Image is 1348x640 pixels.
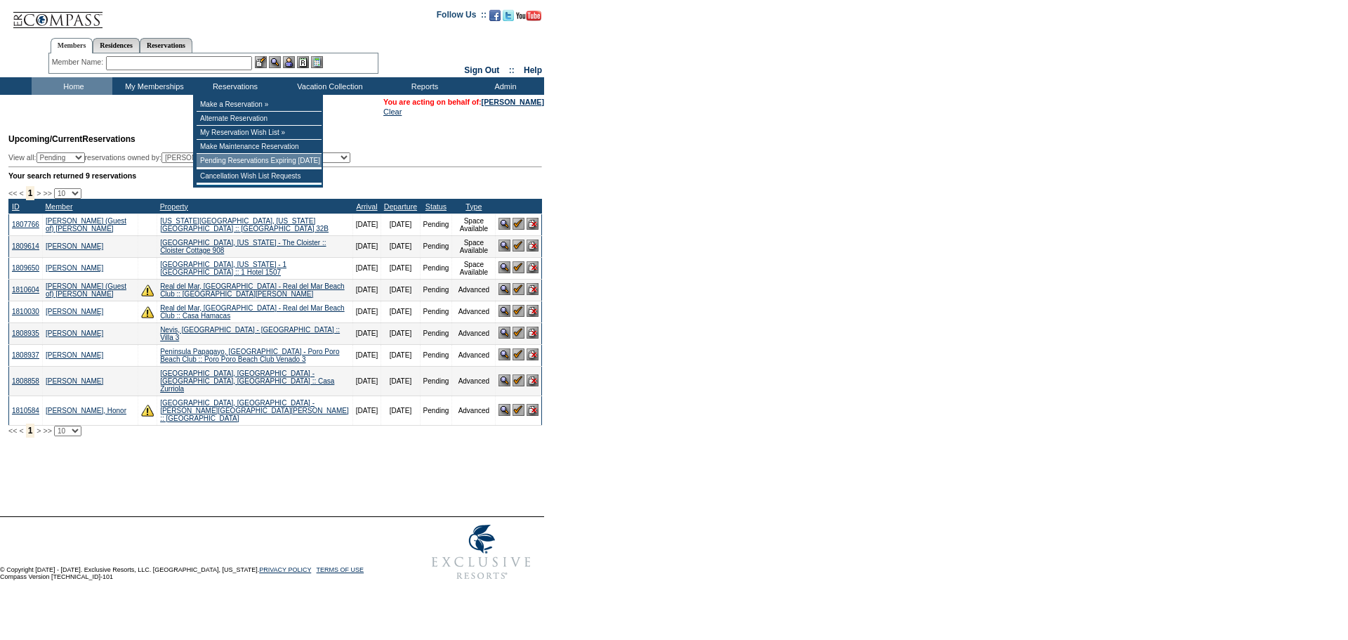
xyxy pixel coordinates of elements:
a: 1809614 [12,242,39,250]
img: Cancel Reservation [527,327,538,339]
td: My Reservation Wish List » [197,126,322,140]
a: 1810584 [12,407,39,414]
td: [DATE] [381,322,420,344]
td: Space Available [452,235,496,257]
span: << [8,189,17,197]
td: Space Available [452,257,496,279]
img: Cancel Reservation [527,218,538,230]
img: Confirm Reservation [513,404,524,416]
a: PRIVACY POLICY [259,566,311,573]
td: [DATE] [381,344,420,366]
img: b_calculator.gif [311,56,323,68]
img: Impersonate [283,56,295,68]
td: Space Available [452,214,496,235]
a: Become our fan on Facebook [489,14,501,22]
img: View Reservation [498,374,510,386]
span: You are acting on behalf of: [383,98,544,106]
a: 1807766 [12,221,39,228]
img: View Reservation [498,283,510,295]
a: [PERSON_NAME] (Guest of) [PERSON_NAME] [46,217,126,233]
a: 1808937 [12,351,39,359]
img: Cancel Reservation [527,305,538,317]
a: [PERSON_NAME] [482,98,544,106]
td: [DATE] [381,235,420,257]
a: [PERSON_NAME] [46,264,103,272]
a: Property [160,202,188,211]
img: View Reservation [498,305,510,317]
a: ID [12,202,20,211]
a: TERMS OF USE [317,566,364,573]
a: [PERSON_NAME], Honor [46,407,126,414]
a: Arrival [356,202,377,211]
img: Confirm Reservation [513,348,524,360]
img: Confirm Reservation [513,240,524,252]
a: 1808935 [12,329,39,337]
img: Cancel Reservation [527,283,538,295]
td: Make Maintenance Reservation [197,140,322,154]
img: Confirm Reservation [513,218,524,230]
img: Cancel Reservation [527,374,538,386]
img: Confirm Reservation [513,327,524,339]
td: Home [32,77,112,95]
a: 1809650 [12,264,39,272]
img: Become our fan on Facebook [489,10,501,21]
td: [DATE] [352,301,381,322]
img: Cancel Reservation [527,348,538,360]
td: Advanced [452,322,496,344]
a: Reservations [140,38,192,53]
td: Pending [420,366,452,396]
a: Real del Mar, [GEOGRAPHIC_DATA] - Real del Mar Beach Club :: [GEOGRAPHIC_DATA][PERSON_NAME] [160,282,345,298]
td: [DATE] [352,214,381,235]
a: Type [465,202,482,211]
td: [DATE] [352,396,381,425]
img: Confirm Reservation [513,261,524,273]
span: >> [43,426,51,435]
img: View Reservation [498,218,510,230]
td: [DATE] [381,396,420,425]
span: Reservations [8,134,136,144]
span: < [19,189,23,197]
a: [US_STATE][GEOGRAPHIC_DATA], [US_STATE][GEOGRAPHIC_DATA] :: [GEOGRAPHIC_DATA] 32B [160,217,329,233]
a: Status [425,202,447,211]
a: Subscribe to our YouTube Channel [516,14,541,22]
td: Follow Us :: [437,8,487,25]
td: Pending [420,344,452,366]
a: Members [51,38,93,53]
td: Pending [420,301,452,322]
a: Help [524,65,542,75]
div: Member Name: [52,56,106,68]
td: [DATE] [352,344,381,366]
img: Cancel Reservation [527,404,538,416]
span: << [8,426,17,435]
td: [DATE] [381,366,420,396]
a: Nevis, [GEOGRAPHIC_DATA] - [GEOGRAPHIC_DATA] :: Villa 3 [160,326,340,341]
td: Pending [420,279,452,301]
img: View Reservation [498,261,510,273]
a: Real del Mar, [GEOGRAPHIC_DATA] - Real del Mar Beach Club :: Casa Hamacas [160,304,345,320]
a: Member [45,202,72,211]
a: [PERSON_NAME] [46,308,103,315]
img: Cancel Reservation [527,261,538,273]
a: [PERSON_NAME] [46,242,103,250]
td: Pending [420,396,452,425]
a: 1808858 [12,377,39,385]
td: [DATE] [352,279,381,301]
td: Advanced [452,344,496,366]
span: :: [509,65,515,75]
img: Subscribe to our YouTube Channel [516,11,541,21]
a: [PERSON_NAME] [46,377,103,385]
td: Admin [463,77,544,95]
td: Pending [420,322,452,344]
a: 1810604 [12,286,39,294]
span: < [19,426,23,435]
span: > [37,426,41,435]
a: [PERSON_NAME] [46,351,103,359]
a: Departure [384,202,417,211]
a: [GEOGRAPHIC_DATA], [GEOGRAPHIC_DATA] - [PERSON_NAME][GEOGRAPHIC_DATA][PERSON_NAME] :: [GEOGRAPHIC... [160,399,349,422]
img: View Reservation [498,348,510,360]
a: [PERSON_NAME] [46,329,103,337]
a: [GEOGRAPHIC_DATA], [GEOGRAPHIC_DATA] - [GEOGRAPHIC_DATA], [GEOGRAPHIC_DATA] :: Casa Zurriola [160,370,334,393]
td: [DATE] [381,214,420,235]
td: [DATE] [381,279,420,301]
td: Pending [420,235,452,257]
